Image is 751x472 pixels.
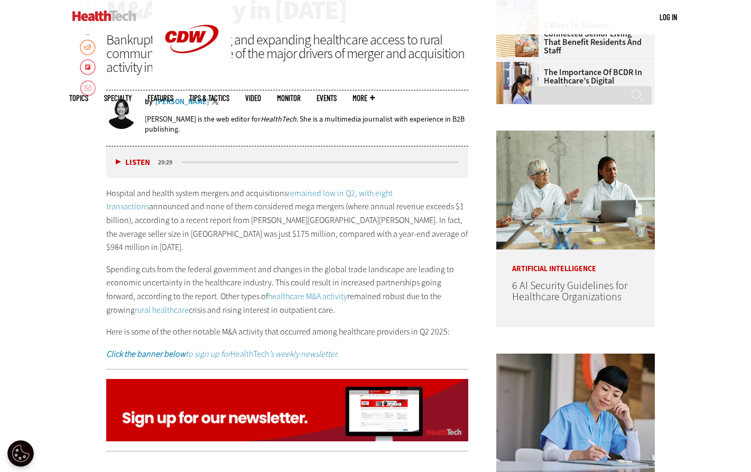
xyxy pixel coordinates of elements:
[189,94,229,102] a: Tips & Tactics
[512,279,627,304] a: 6 AI Security Guidelines for Healthcare Organizations
[106,348,230,359] em: to sign up for
[277,94,301,102] a: MonITor
[106,348,186,359] strong: Click the banner below
[269,348,339,359] em: ’s weekly newsletter.
[106,263,469,317] p: Spending cuts from the federal government and changes in the global trade landscape are leading t...
[106,325,469,339] p: Here is some of the other notable M&A activity that occurred among healthcare providers in Q2 2025:
[106,379,469,441] img: ht_newsletter_animated_q424_signup_desktop
[317,94,337,102] a: Events
[145,114,469,134] p: [PERSON_NAME] is the web editor for . She is a multimedia journalist with experience in B2B publi...
[106,146,469,178] div: media player
[147,94,173,102] a: Features
[106,348,339,359] a: Click the banner belowto sign up forHealthTech’s weekly newsletter.
[261,114,296,124] em: HealthTech
[268,291,347,302] a: healthcare M&A activity
[245,94,261,102] a: Video
[496,249,655,273] p: Artificial Intelligence
[135,304,189,316] a: rural healthcare
[660,12,677,22] a: Log in
[152,70,231,81] a: CDW
[7,440,34,467] div: Cookie Settings
[660,12,677,23] div: User menu
[353,94,375,102] span: More
[156,158,180,167] div: duration
[106,187,469,254] p: Hospital and health system mergers and acquisitions announced and none of them considered mega me...
[72,11,136,21] img: Home
[69,94,88,102] span: Topics
[116,159,150,166] button: Listen
[104,94,132,102] span: Specialty
[496,131,655,249] img: Doctors meeting in the office
[496,62,539,104] img: Doctors reviewing tablet
[7,440,34,467] button: Open Preferences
